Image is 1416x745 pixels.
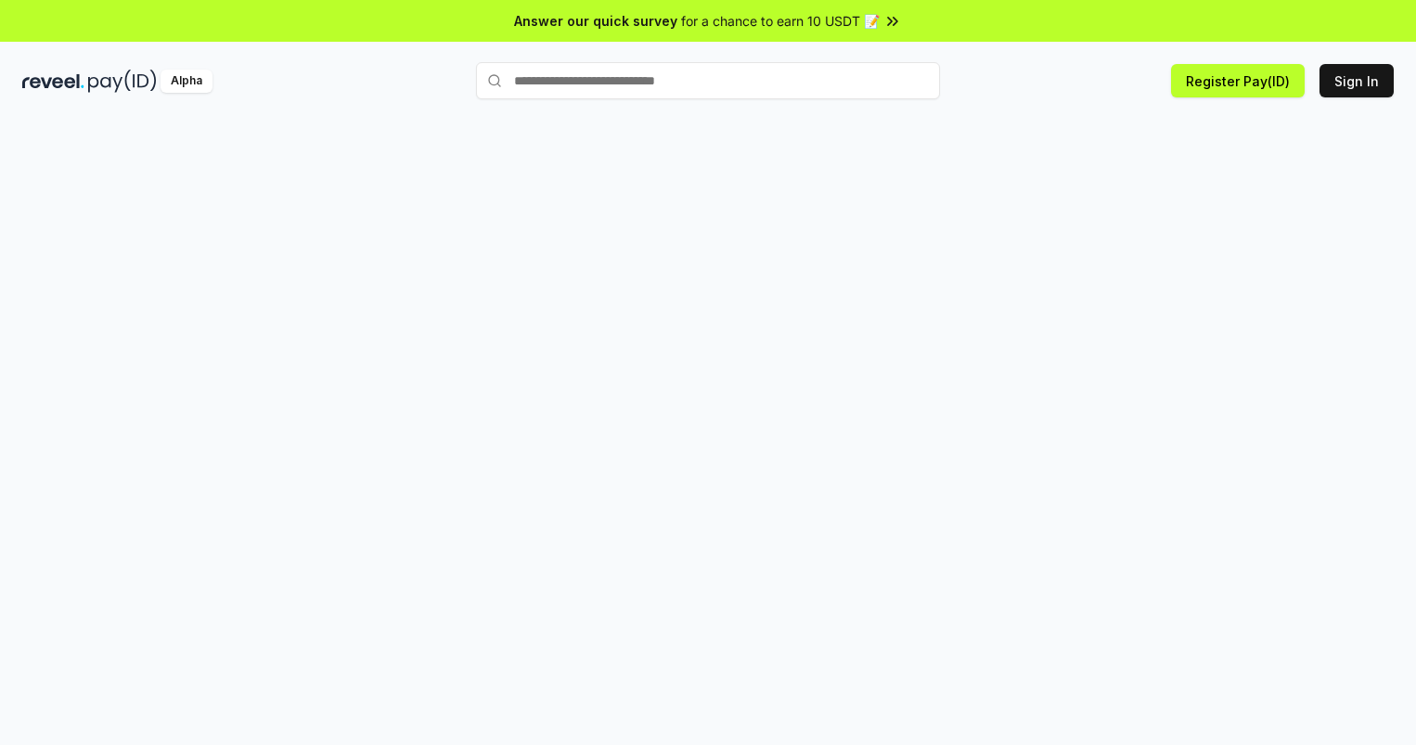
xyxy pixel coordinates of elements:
[88,70,157,93] img: pay_id
[681,11,880,31] span: for a chance to earn 10 USDT 📝
[1319,64,1394,97] button: Sign In
[514,11,677,31] span: Answer our quick survey
[1171,64,1305,97] button: Register Pay(ID)
[161,70,212,93] div: Alpha
[22,70,84,93] img: reveel_dark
